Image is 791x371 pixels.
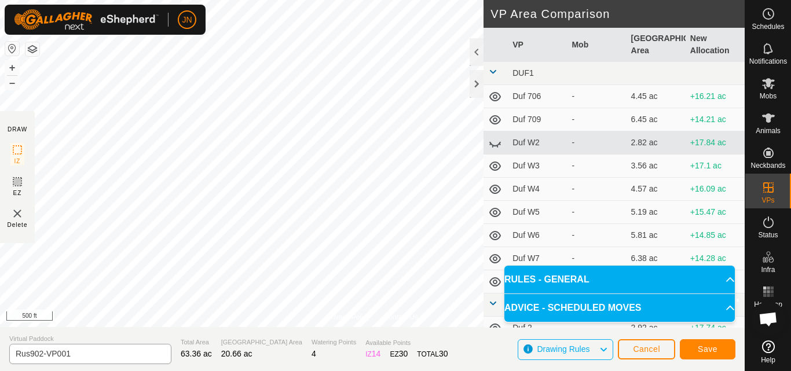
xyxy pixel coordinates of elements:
td: Duf W2 [508,131,567,155]
div: - [572,206,621,218]
span: Total Area [181,337,212,347]
button: Save [680,339,735,359]
span: Delete [8,221,28,229]
div: EZ [390,348,408,360]
td: 5.81 ac [627,224,686,247]
span: Virtual Paddock [9,334,171,344]
td: +16.09 ac [686,178,745,201]
span: EZ [13,189,22,197]
img: VP [10,207,24,221]
th: [GEOGRAPHIC_DATA] Area [627,28,686,62]
div: - [572,252,621,265]
a: Help [745,336,791,368]
td: 6.38 ac [627,247,686,270]
div: IZ [365,348,380,360]
div: DRAW [8,125,27,134]
span: 63.36 ac [181,349,212,358]
td: 4.57 ac [627,178,686,201]
div: - [572,137,621,149]
span: [GEOGRAPHIC_DATA] Area [221,337,302,347]
a: Contact Us [384,312,418,322]
a: Open chat [751,302,786,336]
button: Map Layers [25,42,39,56]
td: 5.19 ac [627,201,686,224]
td: 4.45 ac [627,85,686,108]
span: IZ [14,157,21,166]
td: Duf W4 [508,178,567,201]
th: Mob [567,28,626,62]
span: Available Points [365,338,448,348]
td: +14.28 ac [686,247,745,270]
span: RULES - GENERAL [504,273,589,286]
td: 3.56 ac [627,155,686,178]
span: DUF1 [512,68,534,78]
td: 6.45 ac [627,108,686,131]
div: TOTAL [417,348,448,360]
p-accordion-header: RULES - GENERAL [504,266,735,293]
td: Duf W6 [508,224,567,247]
td: +16.21 ac [686,85,745,108]
td: +17.84 ac [686,131,745,155]
td: Duf 709 [508,108,567,131]
span: JN [182,14,192,26]
span: 30 [399,349,408,358]
button: + [5,61,19,75]
span: ADVICE - SCHEDULED MOVES [504,301,641,315]
span: 4 [312,349,316,358]
span: VPs [761,197,774,204]
td: Duf W5 [508,201,567,224]
span: Save [698,344,717,354]
a: Privacy Policy [327,312,370,322]
button: Cancel [618,339,675,359]
span: Status [758,232,778,238]
span: Watering Points [312,337,356,347]
span: 30 [439,349,448,358]
span: 14 [372,349,381,358]
span: Animals [756,127,781,134]
td: +17.1 ac [686,155,745,178]
span: Heatmap [754,301,782,308]
td: Duf W3 [508,155,567,178]
td: Duf 706 [508,85,567,108]
td: +15.47 ac [686,201,745,224]
span: Infra [761,266,775,273]
span: Neckbands [750,162,785,169]
span: Schedules [752,23,784,30]
span: 20.66 ac [221,349,252,358]
span: Help [761,357,775,363]
p-accordion-header: ADVICE - SCHEDULED MOVES [504,294,735,322]
td: +14.85 ac [686,224,745,247]
button: – [5,76,19,90]
span: Notifications [749,58,787,65]
span: Mobs [760,93,777,100]
div: - [572,90,621,102]
th: VP [508,28,567,62]
img: Gallagher Logo [14,9,159,30]
div: - [572,160,621,172]
button: Reset Map [5,42,19,56]
td: +14.21 ac [686,108,745,131]
th: New Allocation [686,28,745,62]
td: Duf W7 [508,247,567,270]
span: Cancel [633,344,660,354]
td: 2.82 ac [627,131,686,155]
span: Drawing Rules [537,344,589,354]
h2: VP Area Comparison [490,7,745,21]
div: - [572,183,621,195]
div: - [572,113,621,126]
div: - [572,229,621,241]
